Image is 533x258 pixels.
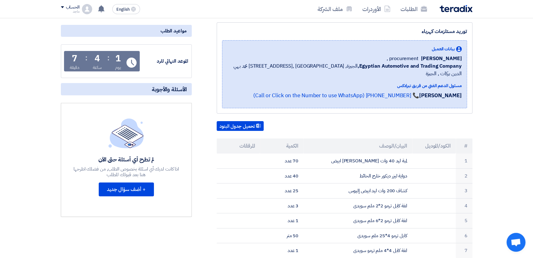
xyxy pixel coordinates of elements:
[115,54,121,63] div: 1
[95,54,100,63] div: 4
[112,4,140,14] button: English
[260,138,303,154] th: الكمية
[303,213,412,228] td: لفة كابل ترمو 2*6 ملم سويدى
[303,228,412,243] td: كابل ترمو 4*25 ملم سويدى
[303,198,412,213] td: لفة كابل ترمو 2*2 ملم سويدى
[82,4,92,14] img: profile_test.png
[152,86,187,93] span: الأسئلة والأجوبة
[73,156,180,163] div: لم تطرح أي أسئلة حتى الآن
[85,52,87,64] div: :
[116,7,130,12] span: English
[357,62,461,70] b: Egyptian Automotive and Trading Company,
[440,5,472,12] img: Teradix logo
[66,5,79,10] div: الحساب
[227,82,462,89] div: مسئول الدعم الفني من فريق تيرادكس
[93,64,102,71] div: ساعة
[303,168,412,183] td: دواية ليزر ديكور خارج الحائط
[303,154,412,168] td: لمبة ليد 40 وات [PERSON_NAME] ابيض
[395,2,432,16] a: الطلبات
[107,52,109,64] div: :
[456,168,472,183] td: 2
[456,154,472,168] td: 1
[227,62,462,77] span: الجيزة, [GEOGRAPHIC_DATA] ,[STREET_ADDRESS] محمد بهي الدين بركات , الجيزة
[260,213,303,228] td: 1 عدد
[115,64,121,71] div: يوم
[456,198,472,213] td: 4
[260,228,303,243] td: 50 متر
[419,92,462,99] strong: [PERSON_NAME]
[99,182,154,196] button: + أضف سؤال جديد
[313,2,357,16] a: ملف الشركة
[73,166,180,177] div: اذا كانت لديك أي اسئلة بخصوص الطلب, من فضلك اطرحها هنا بعد قبولك للطلب
[260,154,303,168] td: 70 عدد
[61,10,79,13] div: ماجد
[72,54,77,63] div: 7
[456,228,472,243] td: 6
[70,64,79,71] div: دقيقة
[421,55,462,62] span: [PERSON_NAME]
[303,183,412,199] td: كشاف 200 وات ليد ابيض إليوس
[456,183,472,199] td: 3
[61,25,192,37] div: مواعيد الطلب
[507,233,525,252] div: Open chat
[456,213,472,228] td: 5
[217,138,260,154] th: المرفقات
[260,183,303,199] td: 25 عدد
[412,138,456,154] th: الكود/الموديل
[141,58,188,65] div: الموعد النهائي للرد
[387,55,419,62] span: procurement ,
[260,168,303,183] td: 40 عدد
[222,28,467,35] div: توريد مستلزمات كهرباء
[217,121,264,131] button: تحميل جدول البنود
[432,46,455,52] span: بيانات العميل
[303,138,412,154] th: البيان/الوصف
[357,2,395,16] a: الأوردرات
[260,198,303,213] td: 3 عدد
[456,138,472,154] th: #
[253,92,419,99] a: 📞 [PHONE_NUMBER] (Call or Click on the Number to use WhatsApp)
[108,118,144,148] img: empty_state_list.svg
